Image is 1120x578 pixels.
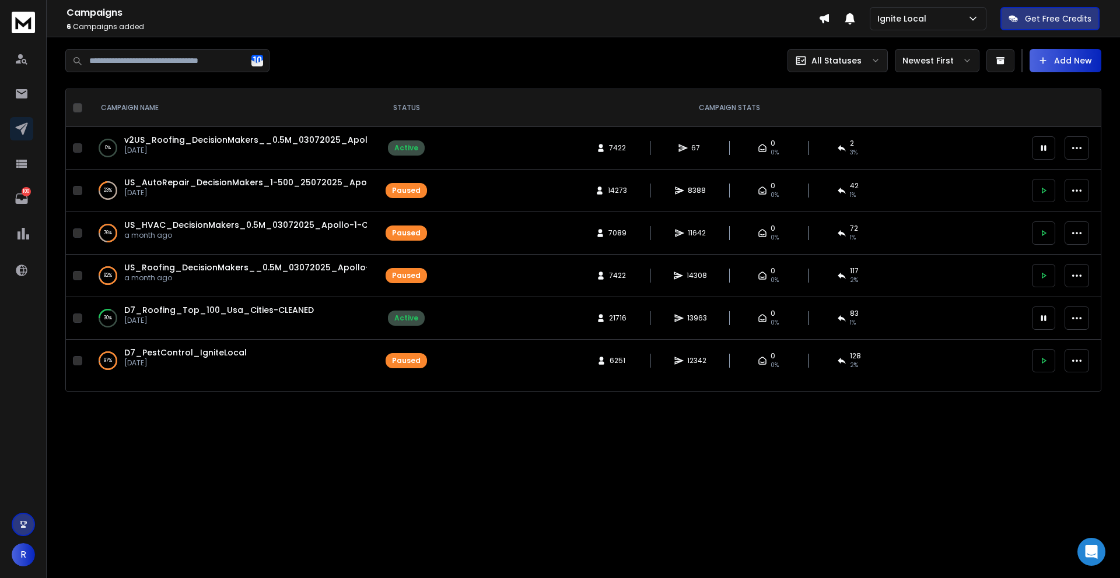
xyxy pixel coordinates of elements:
a: v2US_Roofing_DecisionMakers__0.5M_03072025_Apollo-CLEANED [124,134,416,146]
p: Get Free Credits [1025,13,1091,24]
p: [DATE] [124,316,314,325]
p: 100 [22,187,31,196]
div: Open Intercom Messenger [1077,538,1105,566]
span: 12342 [687,356,706,365]
div: Paused [392,228,421,238]
div: Paused [392,356,421,365]
td: 92%US_Roofing_DecisionMakers__0.5M_03072025_Apollo-CLEANEDa month ago [87,255,379,297]
span: 6251 [610,356,625,365]
span: 7422 [609,271,626,280]
a: D7_PestControl_IgniteLocal [124,347,247,358]
span: 13963 [687,313,707,323]
p: Ignite Local [877,13,931,24]
span: 0 [771,224,775,233]
span: 0 [771,266,775,276]
span: 7089 [608,228,626,238]
span: 14308 [687,271,707,280]
span: 21716 [609,313,626,323]
p: Campaigns added [66,22,818,31]
p: All Statuses [811,55,862,66]
p: [DATE] [124,188,367,198]
span: 2 % [850,276,858,285]
div: Active [394,143,418,153]
span: 14273 [608,186,627,195]
p: 23 % [104,185,112,196]
span: 0% [771,148,779,157]
td: 23%US_AutoRepair_DecisionMakers_1-500_25072025_Apollo-CLEANED[DATE] [87,170,379,212]
span: 67 [691,143,703,153]
p: 30 % [104,312,112,324]
p: 76 % [104,227,112,239]
span: 11642 [688,228,706,238]
span: 1 % [850,233,856,242]
button: R [12,543,35,566]
td: 76%US_HVAC_DecisionMakers_0.5M_03072025_Apollo-1-CLEANEDREOONa month ago [87,212,379,255]
p: [DATE] [124,358,247,368]
th: CAMPAIGN STATS [434,89,1025,127]
td: 30%D7_Roofing_Top_100_Usa_Cities-CLEANED[DATE] [87,297,379,340]
td: 0%v2US_Roofing_DecisionMakers__0.5M_03072025_Apollo-CLEANED[DATE] [87,127,379,170]
span: 1 % [850,191,856,200]
span: 0% [771,191,779,200]
span: 83 [850,309,859,318]
button: Get Free Credits [1000,7,1100,30]
span: 0% [771,233,779,242]
td: 97%D7_PestControl_IgniteLocal[DATE] [87,340,379,382]
button: Add New [1030,49,1101,72]
p: 97 % [104,355,112,366]
p: 0 % [105,142,111,154]
span: 0 [771,139,775,148]
a: 100 [10,187,33,210]
span: 2 [850,139,854,148]
span: 3 % [850,148,857,157]
span: 0 [771,351,775,361]
span: 72 [850,224,858,233]
span: 42 [850,181,859,191]
span: 0% [771,361,779,370]
span: 0 [771,181,775,191]
a: US_HVAC_DecisionMakers_0.5M_03072025_Apollo-1-CLEANEDREOON [124,219,426,231]
span: 117 [850,266,859,276]
th: CAMPAIGN NAME [87,89,379,127]
span: 0 [771,309,775,318]
p: 92 % [104,270,112,281]
img: logo [12,12,35,33]
span: 8388 [688,186,706,195]
p: a month ago [124,231,367,240]
span: 6 [66,22,71,31]
th: STATUS [379,89,434,127]
span: 1 % [850,318,856,327]
span: 2 % [850,361,858,370]
div: Paused [392,186,421,195]
span: 0% [771,276,779,285]
span: 128 [850,351,861,361]
span: 0% [771,318,779,327]
p: [DATE] [124,146,367,155]
h1: Campaigns [66,6,818,20]
p: a month ago [124,273,367,283]
button: Newest First [895,49,979,72]
span: 7422 [609,143,626,153]
a: US_Roofing_DecisionMakers__0.5M_03072025_Apollo-CLEANED [124,262,406,273]
a: D7_Roofing_Top_100_Usa_Cities-CLEANED [124,304,314,316]
div: Paused [392,271,421,280]
div: Active [394,313,418,323]
a: US_AutoRepair_DecisionMakers_1-500_25072025_Apollo-CLEANED [124,177,418,188]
